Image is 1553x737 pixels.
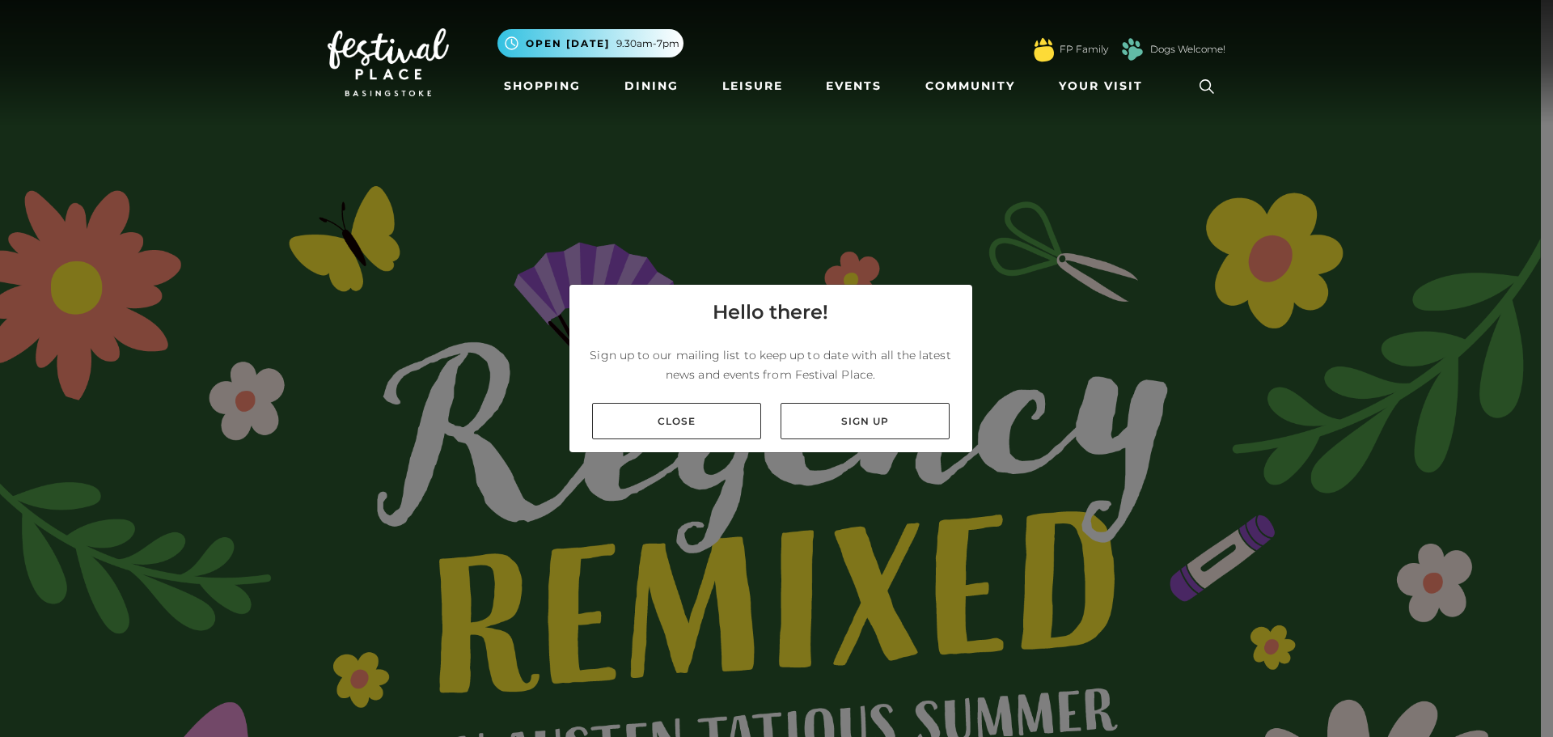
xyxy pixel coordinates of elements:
span: Your Visit [1059,78,1143,95]
a: Your Visit [1052,71,1157,101]
button: Open [DATE] 9.30am-7pm [497,29,683,57]
a: Dogs Welcome! [1150,42,1225,57]
a: Dining [618,71,685,101]
a: Community [919,71,1022,101]
span: 9.30am-7pm [616,36,679,51]
h4: Hello there! [713,298,828,327]
a: Events [819,71,888,101]
a: Close [592,403,761,439]
a: Sign up [781,403,950,439]
a: FP Family [1060,42,1108,57]
p: Sign up to our mailing list to keep up to date with all the latest news and events from Festival ... [582,345,959,384]
img: Festival Place Logo [328,28,449,96]
span: Open [DATE] [526,36,610,51]
a: Shopping [497,71,587,101]
a: Leisure [716,71,789,101]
